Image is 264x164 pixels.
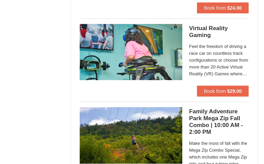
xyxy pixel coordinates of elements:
h5: Virtual Reality Gaming [189,25,249,39]
span: Book from [204,5,226,11]
img: 6619925-38-a1eef9ea.jpg [80,107,182,163]
span: Book from [204,88,226,94]
button: Book from $29.00 [197,86,249,97]
h5: Family Adventure Park Mega Zip Fall Combo | 10:00 AM - 2:00 PM [189,108,249,136]
span: Feel the freedom of driving a race car on countless track configurations or choose from more than... [189,43,249,77]
strong: $29.00 [227,88,242,94]
img: 6619913-458-d9672938.jpg [80,24,182,80]
strong: $24.00 [227,5,242,11]
button: Book from $24.00 [197,2,249,13]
